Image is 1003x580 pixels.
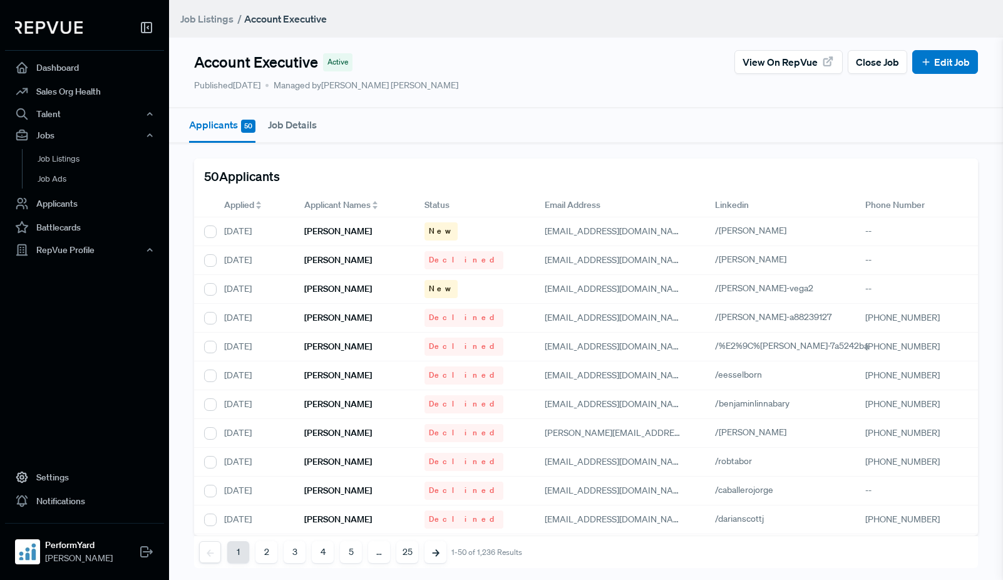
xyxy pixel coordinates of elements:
span: Declined [429,341,499,352]
span: /eesselborn [715,369,762,380]
button: 25 [396,541,418,563]
span: Active [327,56,348,68]
div: [PHONE_NUMBER] [855,333,975,361]
h6: [PERSON_NAME] [304,428,372,438]
span: /darianscottj [715,513,764,524]
button: 4 [312,541,334,563]
div: Toggle SortBy [214,194,294,217]
div: -- [855,275,975,304]
a: Battlecards [5,215,164,239]
span: Email Address [545,199,600,212]
span: Phone Number [865,199,925,212]
a: Dashboard [5,56,164,80]
span: [EMAIL_ADDRESS][DOMAIN_NAME] [545,398,688,410]
a: /[PERSON_NAME]-vega2 [715,282,828,294]
button: Close Job [848,50,907,74]
a: /[PERSON_NAME] [715,427,801,438]
div: [DATE] [214,534,294,563]
div: -- [855,477,975,505]
a: /darianscottj [715,513,778,524]
span: /[PERSON_NAME] [715,427,786,438]
h6: [PERSON_NAME] [304,284,372,294]
button: 2 [255,541,277,563]
div: [DATE] [214,275,294,304]
span: /[PERSON_NAME]-vega2 [715,282,813,294]
h6: [PERSON_NAME] [304,341,372,352]
h6: [PERSON_NAME] [304,370,372,381]
button: RepVue Profile [5,239,164,261]
span: Applied [224,199,254,212]
span: [EMAIL_ADDRESS][DOMAIN_NAME] [545,341,688,352]
a: /caballerojorge [715,484,788,495]
div: [PHONE_NUMBER] [855,419,975,448]
span: 50 [241,120,255,133]
button: Talent [5,103,164,125]
div: -- [855,246,975,275]
h6: [PERSON_NAME] [304,226,372,237]
div: [PHONE_NUMBER] [855,505,975,534]
span: View on RepVue [743,54,818,70]
h6: [PERSON_NAME] [304,399,372,410]
span: Declined [429,485,499,496]
span: [EMAIL_ADDRESS][DOMAIN_NAME] [545,485,688,496]
div: Toggle SortBy [294,194,414,217]
strong: PerformYard [45,539,113,552]
div: [DATE] [214,217,294,246]
button: Next [424,541,446,563]
div: [DATE] [214,505,294,534]
span: /benjaminlinnabary [715,398,790,409]
span: [PERSON_NAME] [45,552,113,565]
button: Applicants [189,108,255,143]
a: Job Listings [180,11,234,26]
nav: pagination [199,541,522,563]
a: /robtabor [715,455,766,467]
span: Declined [429,514,499,525]
h6: [PERSON_NAME] [304,457,372,467]
span: Applicant Names [304,199,371,212]
span: Declined [429,427,499,438]
a: Applicants [5,192,164,215]
a: Job Ads [22,169,181,189]
div: [PHONE_NUMBER] [855,448,975,477]
h4: Account Executive [194,53,318,71]
div: [DATE] [214,419,294,448]
div: [DATE] [214,448,294,477]
span: Declined [429,254,499,266]
h5: 50 Applicants [204,168,280,184]
h6: [PERSON_NAME] [304,485,372,496]
span: [EMAIL_ADDRESS][DOMAIN_NAME] [545,312,688,323]
a: /benjaminlinnabary [715,398,804,409]
span: Close Job [856,54,899,70]
div: [DATE] [214,304,294,333]
span: [EMAIL_ADDRESS][DOMAIN_NAME] [545,283,688,294]
a: Edit Job [920,54,970,70]
a: /[PERSON_NAME] [715,254,801,265]
button: … [368,541,390,563]
span: /caballerojorge [715,484,773,495]
a: Job Listings [22,149,181,169]
div: [DATE] [214,361,294,390]
button: 1 [227,541,249,563]
img: PerformYard [18,542,38,562]
span: [EMAIL_ADDRESS][DOMAIN_NAME] [545,456,688,467]
span: /[PERSON_NAME]-a88239127 [715,311,831,323]
div: [DATE] [214,390,294,419]
button: Job Details [268,108,317,141]
a: /%E2%9C%[PERSON_NAME]-7a5242ba [715,340,883,351]
strong: Account Executive [244,13,327,25]
div: [DATE] [214,477,294,505]
div: Jobs [5,125,164,146]
div: [DATE] [214,333,294,361]
button: View on RepVue [734,50,843,74]
span: / [237,13,242,25]
span: Linkedin [715,199,749,212]
a: /eesselborn [715,369,776,380]
span: Declined [429,456,499,467]
div: -- [855,217,975,246]
span: [PERSON_NAME][EMAIL_ADDRESS][PERSON_NAME][DOMAIN_NAME] [545,427,823,438]
h6: [PERSON_NAME] [304,514,372,525]
h6: [PERSON_NAME] [304,255,372,266]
